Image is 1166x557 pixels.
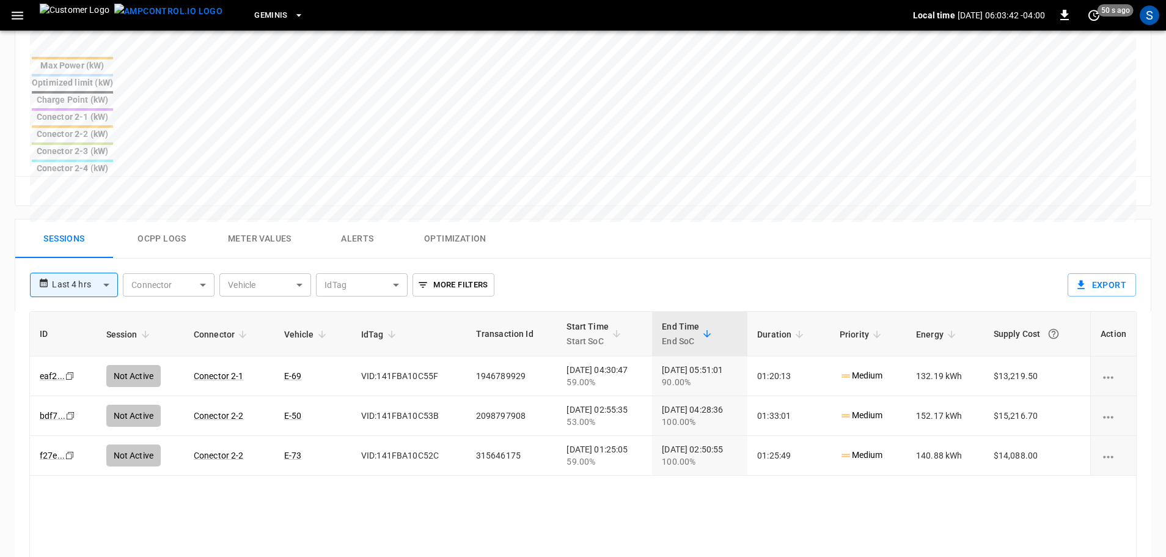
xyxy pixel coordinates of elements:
[466,312,557,356] th: Transaction Id
[1090,312,1136,356] th: Action
[566,319,609,349] div: Start Time
[406,219,504,259] button: Optimization
[1101,370,1126,382] div: charging session options
[662,319,699,349] div: End Time
[413,273,494,297] button: More Filters
[566,319,625,349] span: Start TimeStart SoC
[466,436,557,476] td: 315646175
[249,4,309,28] button: Geminis
[113,219,211,259] button: Ocpp logs
[984,436,1090,476] td: $14,088.00
[30,312,97,356] th: ID
[840,327,885,342] span: Priority
[361,327,400,342] span: IdTag
[1084,6,1104,25] button: set refresh interval
[64,449,76,462] div: copy
[1140,6,1159,25] div: profile-icon
[1098,4,1134,17] span: 50 s ago
[662,319,715,349] span: End TimeEnd SoC
[52,273,118,297] div: Last 4 hrs
[351,436,466,476] td: VID:141FBA10C52C
[840,449,883,462] p: Medium
[254,9,288,23] span: Geminis
[211,219,309,259] button: Meter Values
[958,9,1045,21] p: [DATE] 06:03:42 -04:00
[1101,410,1126,422] div: charging session options
[40,4,109,27] img: Customer Logo
[662,416,738,428] div: 100.00%
[662,443,738,468] div: [DATE] 02:50:55
[566,443,642,468] div: [DATE] 01:25:05
[106,327,153,342] span: Session
[309,219,406,259] button: Alerts
[566,456,642,468] div: 59.00%
[662,334,699,349] p: End SoC
[284,327,330,342] span: Vehicle
[114,4,222,19] img: ampcontrol.io logo
[1068,273,1136,297] button: Export
[194,327,251,342] span: Connector
[194,451,244,460] a: Conector 2-2
[913,9,955,21] p: Local time
[662,456,738,468] div: 100.00%
[106,444,161,467] div: Not Active
[566,334,609,349] p: Start SoC
[1101,449,1126,462] div: charging session options
[994,323,1080,345] div: Supply Cost
[747,436,830,476] td: 01:25:49
[15,219,113,259] button: Sessions
[906,436,984,476] td: 140.88 kWh
[566,416,642,428] div: 53.00%
[1043,323,1065,345] button: The cost of your charging session based on your supply rates
[30,312,1136,476] table: sessions table
[757,327,807,342] span: Duration
[916,327,959,342] span: Energy
[284,451,302,460] a: E-73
